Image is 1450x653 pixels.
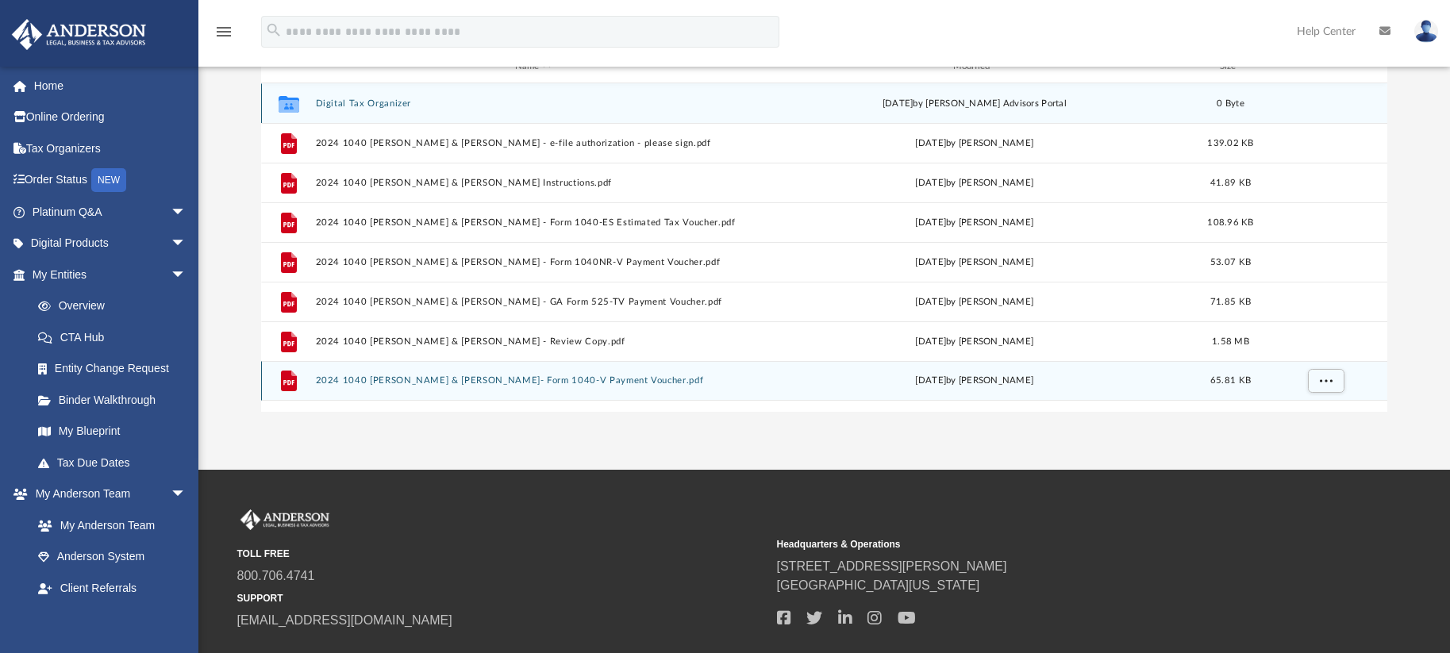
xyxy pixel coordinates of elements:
button: 2024 1040 [PERSON_NAME] & [PERSON_NAME] - Review Copy.pdf [315,336,750,347]
div: id [268,60,308,74]
img: User Pic [1414,20,1438,43]
a: Order StatusNEW [11,164,210,197]
div: Name [314,60,749,74]
div: Modified [756,60,1191,74]
span: arrow_drop_down [171,478,202,511]
a: Digital Productsarrow_drop_down [11,228,210,259]
div: [DATE] by [PERSON_NAME] Advisors Portal [757,96,1192,110]
span: 139.02 KB [1207,138,1253,147]
a: menu [214,30,233,41]
a: Tax Organizers [11,133,210,164]
a: My Entitiesarrow_drop_down [11,259,210,290]
button: 2024 1040 [PERSON_NAME] & [PERSON_NAME] - e-file authorization - please sign.pdf [315,138,750,148]
a: My Anderson Teamarrow_drop_down [11,478,202,510]
a: Client Referrals [22,572,202,604]
i: search [265,21,283,39]
a: Platinum Q&Aarrow_drop_down [11,196,210,228]
div: [DATE] by [PERSON_NAME] [757,294,1192,309]
div: [DATE] by [PERSON_NAME] [757,255,1192,269]
button: 2024 1040 [PERSON_NAME] & [PERSON_NAME] - GA Form 525-TV Payment Voucher.pdf [315,297,750,307]
button: 2024 1040 [PERSON_NAME] & [PERSON_NAME]- Form 1040-V Payment Voucher.pdf [315,375,750,386]
a: 800.706.4741 [237,569,315,582]
a: CTA Hub [22,321,210,353]
div: grid [261,83,1387,412]
img: Anderson Advisors Platinum Portal [7,19,151,50]
span: 0 Byte [1217,98,1244,107]
div: [DATE] by [PERSON_NAME] [757,175,1192,190]
i: menu [214,22,233,41]
div: Size [1198,60,1262,74]
a: [GEOGRAPHIC_DATA][US_STATE] [777,578,980,592]
a: [STREET_ADDRESS][PERSON_NAME] [777,559,1007,573]
div: NEW [91,168,126,192]
small: TOLL FREE [237,547,766,561]
a: Entity Change Request [22,353,210,385]
a: Overview [22,290,210,322]
span: arrow_drop_down [171,228,202,260]
div: [DATE] by [PERSON_NAME] [757,334,1192,348]
div: id [1269,60,1380,74]
span: 1.58 MB [1212,336,1249,345]
div: [DATE] by [PERSON_NAME] [757,374,1192,388]
a: Home [11,70,210,102]
a: Anderson System [22,541,202,573]
span: 53.07 KB [1210,257,1251,266]
a: [EMAIL_ADDRESS][DOMAIN_NAME] [237,613,452,627]
a: Online Ordering [11,102,210,133]
span: arrow_drop_down [171,196,202,229]
div: [DATE] by [PERSON_NAME] [757,136,1192,150]
button: More options [1307,369,1344,393]
span: 108.96 KB [1207,217,1253,226]
button: 2024 1040 [PERSON_NAME] & [PERSON_NAME] - Form 1040NR-V Payment Voucher.pdf [315,257,750,267]
button: 2024 1040 [PERSON_NAME] & [PERSON_NAME] Instructions.pdf [315,178,750,188]
a: Binder Walkthrough [22,384,210,416]
span: 71.85 KB [1210,297,1251,305]
small: Headquarters & Operations [777,537,1306,551]
a: My Anderson Team [22,509,194,541]
span: 65.81 KB [1210,376,1251,385]
button: 2024 1040 [PERSON_NAME] & [PERSON_NAME] - Form 1040-ES Estimated Tax Voucher.pdf [315,217,750,228]
button: Digital Tax Organizer [315,98,750,109]
span: arrow_drop_down [171,259,202,291]
div: [DATE] by [PERSON_NAME] [757,215,1192,229]
a: My Blueprint [22,416,202,447]
a: Tax Due Dates [22,447,210,478]
span: 41.89 KB [1210,178,1251,186]
img: Anderson Advisors Platinum Portal [237,509,333,530]
small: SUPPORT [237,591,766,605]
